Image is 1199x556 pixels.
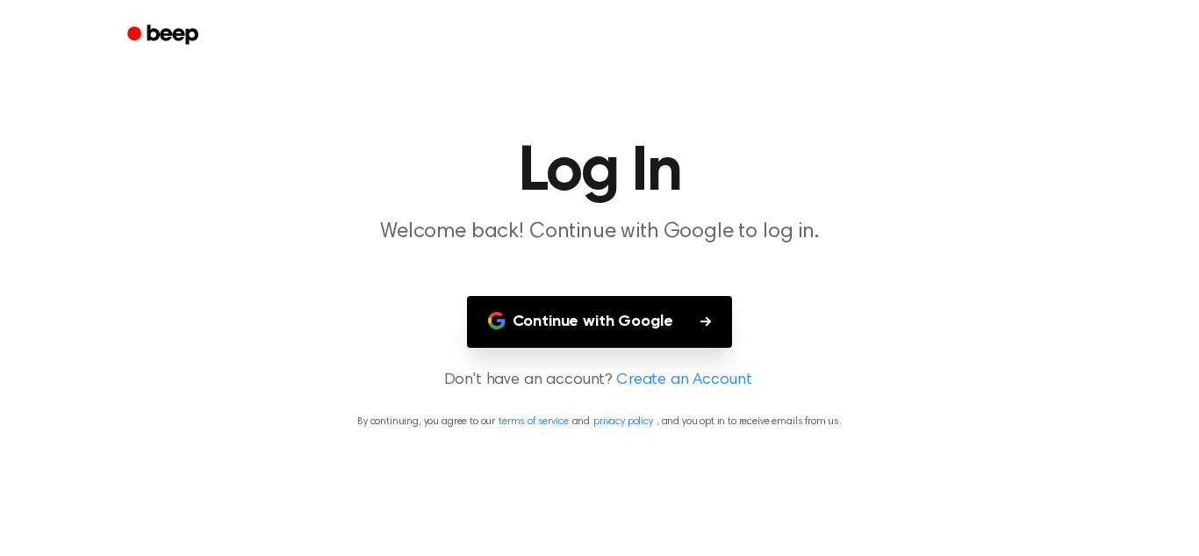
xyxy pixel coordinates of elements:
button: Continue with Google [467,296,733,348]
p: By continuing, you agree to our and , and you opt in to receive emails from us. [21,414,1178,430]
a: terms of service [499,416,568,427]
p: Welcome back! Continue with Google to log in. [262,218,937,247]
p: Don't have an account? [21,369,1178,393]
a: Create an Account [616,369,751,393]
h1: Log In [150,141,1049,204]
a: Beep [115,18,214,53]
a: privacy policy [593,416,653,427]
